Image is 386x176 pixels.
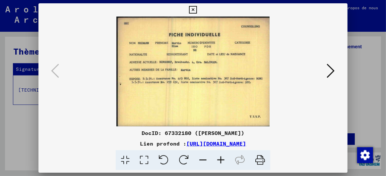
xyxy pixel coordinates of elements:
img: 001.jpg [61,17,325,126]
font: Lien profond : [140,140,186,147]
a: [URL][DOMAIN_NAME] [186,140,246,147]
img: Modifier [357,147,373,163]
font: DocID: 67332180 ([PERSON_NAME]) [142,130,244,136]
